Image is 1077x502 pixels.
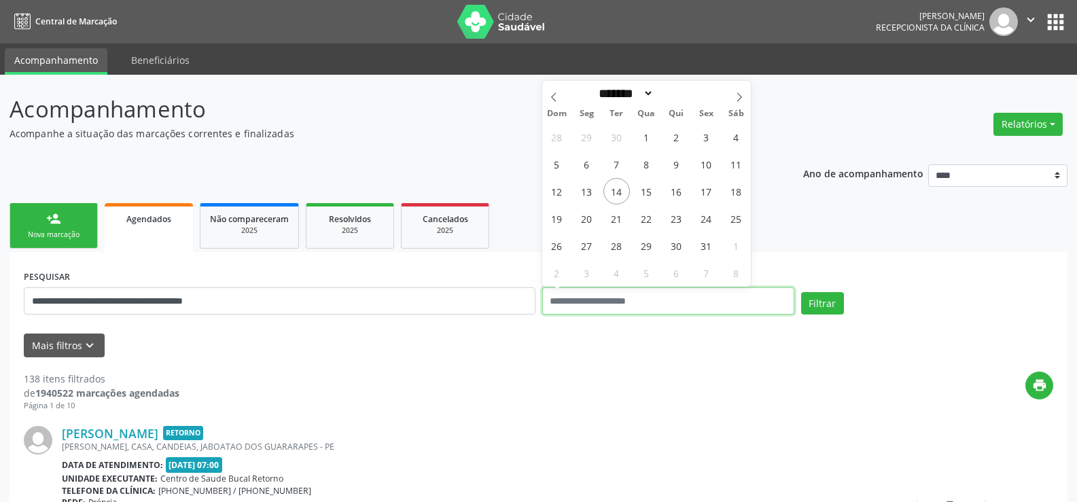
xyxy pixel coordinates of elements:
[24,372,179,386] div: 138 itens filtrados
[633,259,660,286] span: Novembro 5, 2025
[166,457,223,473] span: [DATE] 07:00
[663,232,690,259] span: Outubro 30, 2025
[691,109,721,118] span: Sex
[633,151,660,177] span: Outubro 8, 2025
[654,86,699,101] input: Year
[24,334,105,357] button: Mais filtroskeyboard_arrow_down
[10,126,750,141] p: Acompanhe a situação das marcações correntes e finalizadas
[693,205,720,232] span: Outubro 24, 2025
[573,151,600,177] span: Outubro 6, 2025
[46,211,61,226] div: person_add
[631,109,661,118] span: Qua
[723,205,749,232] span: Outubro 25, 2025
[544,151,570,177] span: Outubro 5, 2025
[989,7,1018,36] img: img
[573,232,600,259] span: Outubro 27, 2025
[20,230,88,240] div: Nova marcação
[571,109,601,118] span: Seg
[82,338,97,353] i: keyboard_arrow_down
[723,232,749,259] span: Novembro 1, 2025
[126,213,171,225] span: Agendados
[122,48,199,72] a: Beneficiários
[633,232,660,259] span: Outubro 29, 2025
[993,113,1063,136] button: Relatórios
[1044,10,1067,34] button: apps
[663,178,690,204] span: Outubro 16, 2025
[801,292,844,315] button: Filtrar
[24,426,52,454] img: img
[603,178,630,204] span: Outubro 14, 2025
[661,109,691,118] span: Qui
[35,387,179,399] strong: 1940522 marcações agendadas
[210,213,289,225] span: Não compareceram
[663,124,690,150] span: Outubro 2, 2025
[603,124,630,150] span: Setembro 30, 2025
[803,164,923,181] p: Ano de acompanhamento
[423,213,468,225] span: Cancelados
[544,205,570,232] span: Outubro 19, 2025
[633,205,660,232] span: Outubro 22, 2025
[160,473,283,484] span: Centro de Saude Bucal Retorno
[24,400,179,412] div: Página 1 de 10
[693,124,720,150] span: Outubro 3, 2025
[62,441,849,452] div: [PERSON_NAME], CASA, CANDEIAS, JABOATAO DOS GUARARAPES - PE
[411,226,479,236] div: 2025
[1023,12,1038,27] i: 
[62,459,163,471] b: Data de atendimento:
[721,109,751,118] span: Sáb
[210,226,289,236] div: 2025
[603,205,630,232] span: Outubro 21, 2025
[601,109,631,118] span: Ter
[693,151,720,177] span: Outubro 10, 2025
[5,48,107,75] a: Acompanhamento
[603,259,630,286] span: Novembro 4, 2025
[663,259,690,286] span: Novembro 6, 2025
[723,151,749,177] span: Outubro 11, 2025
[633,124,660,150] span: Outubro 1, 2025
[693,232,720,259] span: Outubro 31, 2025
[35,16,117,27] span: Central de Marcação
[573,124,600,150] span: Setembro 29, 2025
[693,259,720,286] span: Novembro 7, 2025
[24,266,70,287] label: PESQUISAR
[62,485,156,497] b: Telefone da clínica:
[573,259,600,286] span: Novembro 3, 2025
[573,205,600,232] span: Outubro 20, 2025
[62,426,158,441] a: [PERSON_NAME]
[544,124,570,150] span: Setembro 28, 2025
[163,426,203,440] span: Retorno
[723,259,749,286] span: Novembro 8, 2025
[603,232,630,259] span: Outubro 28, 2025
[329,213,371,225] span: Resolvidos
[544,259,570,286] span: Novembro 2, 2025
[603,151,630,177] span: Outubro 7, 2025
[595,86,654,101] select: Month
[158,485,311,497] span: [PHONE_NUMBER] / [PHONE_NUMBER]
[1025,372,1053,399] button: print
[876,10,985,22] div: [PERSON_NAME]
[62,473,158,484] b: Unidade executante:
[10,92,750,126] p: Acompanhamento
[573,178,600,204] span: Outubro 13, 2025
[693,178,720,204] span: Outubro 17, 2025
[663,151,690,177] span: Outubro 9, 2025
[876,22,985,33] span: Recepcionista da clínica
[1032,378,1047,393] i: print
[663,205,690,232] span: Outubro 23, 2025
[24,386,179,400] div: de
[1018,7,1044,36] button: 
[544,178,570,204] span: Outubro 12, 2025
[10,10,117,33] a: Central de Marcação
[316,226,384,236] div: 2025
[723,124,749,150] span: Outubro 4, 2025
[723,178,749,204] span: Outubro 18, 2025
[542,109,572,118] span: Dom
[544,232,570,259] span: Outubro 26, 2025
[633,178,660,204] span: Outubro 15, 2025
